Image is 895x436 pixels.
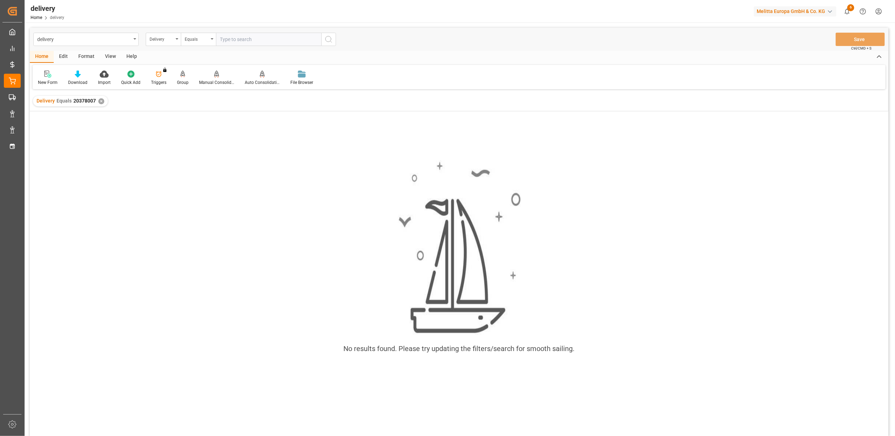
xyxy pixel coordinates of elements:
[57,98,72,104] span: Equals
[245,79,280,86] div: Auto Consolidation
[121,79,140,86] div: Quick Add
[31,15,42,20] a: Home
[30,51,54,63] div: Home
[73,51,100,63] div: Format
[398,160,521,335] img: smooth_sailing.jpeg
[836,33,885,46] button: Save
[150,34,173,42] div: Delivery
[33,33,139,46] button: open menu
[31,3,64,14] div: delivery
[37,98,55,104] span: Delivery
[216,33,321,46] input: Type to search
[98,79,111,86] div: Import
[754,6,836,16] div: Melitta Europa GmbH & Co. KG
[847,4,854,11] span: 6
[839,4,855,19] button: show 6 new notifications
[121,51,142,63] div: Help
[185,34,209,42] div: Equals
[851,46,871,51] span: Ctrl/CMD + S
[73,98,96,104] span: 20378007
[321,33,336,46] button: search button
[754,5,839,18] button: Melitta Europa GmbH & Co. KG
[181,33,216,46] button: open menu
[38,79,58,86] div: New Form
[37,34,131,43] div: delivery
[54,51,73,63] div: Edit
[855,4,871,19] button: Help Center
[68,79,87,86] div: Download
[344,343,575,354] div: No results found. Please try updating the filters/search for smooth sailing.
[146,33,181,46] button: open menu
[199,79,234,86] div: Manual Consolidation
[290,79,313,86] div: File Browser
[98,98,104,104] div: ✕
[100,51,121,63] div: View
[177,79,189,86] div: Group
